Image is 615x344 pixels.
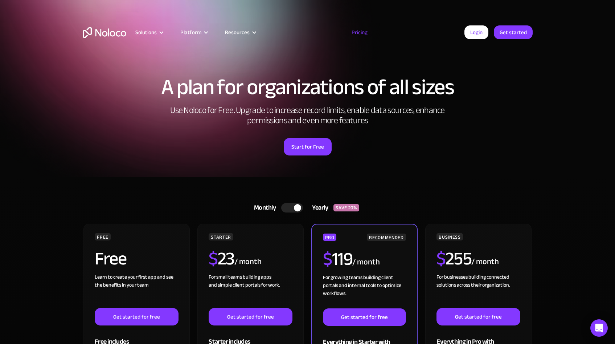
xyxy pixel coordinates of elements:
[209,233,233,240] div: STARTER
[464,25,488,39] a: Login
[333,204,359,211] div: SAVE 20%
[126,28,171,37] div: Solutions
[225,28,250,37] div: Resources
[209,242,218,276] span: $
[171,28,216,37] div: Platform
[83,27,126,38] a: home
[180,28,201,37] div: Platform
[209,308,292,325] a: Get started for free
[95,273,178,308] div: Learn to create your first app and see the benefits in your team ‍
[209,273,292,308] div: For small teams building apps and simple client portals for work. ‍
[436,242,446,276] span: $
[343,28,377,37] a: Pricing
[494,25,533,39] a: Get started
[323,234,336,241] div: PRO
[590,319,608,337] div: Open Intercom Messenger
[471,256,499,268] div: / month
[95,233,111,240] div: FREE
[83,76,533,98] h1: A plan for organizations of all sizes
[323,308,406,326] a: Get started for free
[209,250,234,268] h2: 23
[284,138,332,155] a: Start for Free
[216,28,264,37] div: Resources
[95,308,178,325] a: Get started for free
[245,202,282,213] div: Monthly
[352,256,380,268] div: / month
[303,202,333,213] div: Yearly
[323,242,332,276] span: $
[95,250,126,268] h2: Free
[436,250,471,268] h2: 255
[436,273,520,308] div: For businesses building connected solutions across their organization. ‍
[436,233,463,240] div: BUSINESS
[163,105,453,126] h2: Use Noloco for Free. Upgrade to increase record limits, enable data sources, enhance permissions ...
[436,308,520,325] a: Get started for free
[367,234,406,241] div: RECOMMENDED
[135,28,157,37] div: Solutions
[234,256,262,268] div: / month
[323,274,406,308] div: For growing teams building client portals and internal tools to optimize workflows.
[323,250,352,268] h2: 119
